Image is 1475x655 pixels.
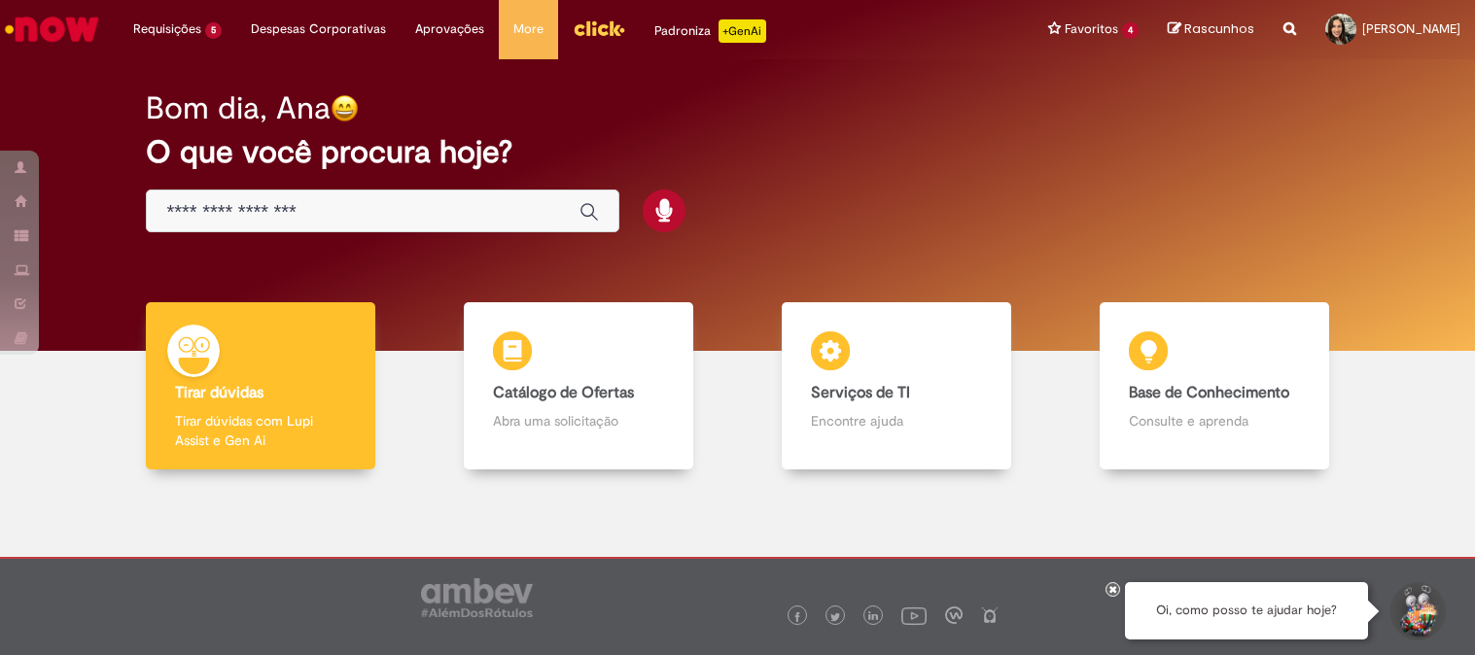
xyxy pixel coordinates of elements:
[493,411,664,431] p: Abra uma solicitação
[1387,582,1446,640] button: Iniciar Conversa de Suporte
[1362,20,1460,37] span: [PERSON_NAME]
[738,302,1056,470] a: Serviços de TI Encontre ajuda
[102,302,420,470] a: Tirar dúvidas Tirar dúvidas com Lupi Assist e Gen Ai
[513,19,544,39] span: More
[1122,22,1139,39] span: 4
[1129,411,1300,431] p: Consulte e aprenda
[146,91,331,125] h2: Bom dia, Ana
[901,603,927,628] img: logo_footer_youtube.png
[331,94,359,122] img: happy-face.png
[719,19,766,43] p: +GenAi
[981,606,999,624] img: logo_footer_naosei.png
[133,19,201,39] span: Requisições
[175,411,346,450] p: Tirar dúvidas com Lupi Assist e Gen Ai
[811,383,910,402] b: Serviços de TI
[1168,20,1254,39] a: Rascunhos
[654,19,766,43] div: Padroniza
[1125,582,1368,639] div: Oi, como posso te ajudar hoje?
[792,612,802,622] img: logo_footer_facebook.png
[1129,383,1289,402] b: Base de Conhecimento
[868,611,878,623] img: logo_footer_linkedin.png
[945,606,963,624] img: logo_footer_workplace.png
[205,22,222,39] span: 5
[1184,19,1254,38] span: Rascunhos
[811,411,982,431] p: Encontre ajuda
[2,10,102,49] img: ServiceNow
[1055,302,1373,470] a: Base de Conhecimento Consulte e aprenda
[175,383,263,402] b: Tirar dúvidas
[251,19,386,39] span: Despesas Corporativas
[573,14,625,43] img: click_logo_yellow_360x200.png
[415,19,484,39] span: Aprovações
[1065,19,1118,39] span: Favoritos
[420,302,738,470] a: Catálogo de Ofertas Abra uma solicitação
[830,612,840,622] img: logo_footer_twitter.png
[493,383,634,402] b: Catálogo de Ofertas
[421,578,533,617] img: logo_footer_ambev_rotulo_gray.png
[146,135,1328,169] h2: O que você procura hoje?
